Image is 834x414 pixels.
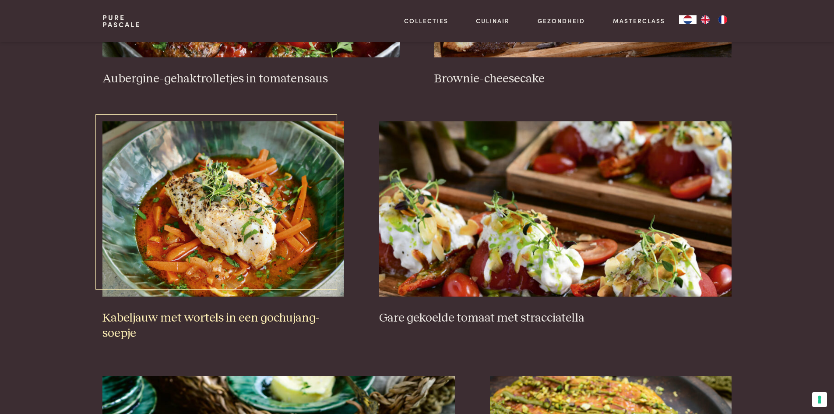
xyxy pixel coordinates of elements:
a: Gezondheid [538,16,585,25]
a: EN [697,15,714,24]
button: Uw voorkeuren voor toestemming voor trackingtechnologieën [812,392,827,407]
a: Masterclass [613,16,665,25]
ul: Language list [697,15,732,24]
h3: Gare gekoelde tomaat met stracciatella [379,311,732,326]
a: Gare gekoelde tomaat met stracciatella Gare gekoelde tomaat met stracciatella [379,121,732,326]
a: NL [679,15,697,24]
a: Kabeljauw met wortels in een gochujang-soepje Kabeljauw met wortels in een gochujang-soepje [102,121,344,341]
h3: Aubergine-gehaktrolletjes in tomatensaus [102,71,399,87]
div: Language [679,15,697,24]
img: Gare gekoelde tomaat met stracciatella [379,121,732,297]
aside: Language selected: Nederlands [679,15,732,24]
a: FR [714,15,732,24]
h3: Kabeljauw met wortels in een gochujang-soepje [102,311,344,341]
img: Kabeljauw met wortels in een gochujang-soepje [102,121,344,297]
a: Culinair [476,16,510,25]
a: PurePascale [102,14,141,28]
a: Collecties [404,16,448,25]
h3: Brownie-cheesecake [434,71,731,87]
